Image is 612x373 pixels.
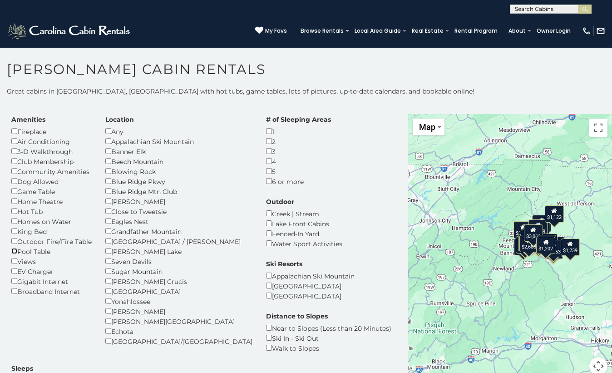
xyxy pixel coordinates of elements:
span: Map [419,122,435,132]
div: [PERSON_NAME] [105,306,252,316]
div: $2,688 [519,235,538,252]
a: Real Estate [407,25,448,37]
div: $2,269 [518,234,537,251]
a: Rental Program [450,25,502,37]
div: Appalachian Ski Mountain [105,136,252,146]
div: [PERSON_NAME][GEOGRAPHIC_DATA] [105,316,252,326]
div: Lake Front Cabins [266,219,342,229]
div: Fenced-In Yard [266,229,342,239]
div: 6 or more [266,176,331,186]
div: Fireplace [11,126,92,136]
label: Outdoor [266,197,294,206]
div: $2,635 [544,242,563,259]
div: Outdoor Fire/Fire Table [11,236,92,246]
div: $3,908 [538,235,557,252]
div: [GEOGRAPHIC_DATA] [266,281,355,291]
div: [GEOGRAPHIC_DATA] / [PERSON_NAME] [105,236,252,246]
div: King Bed [11,226,92,236]
div: $1,122 [545,205,564,223]
div: [PERSON_NAME] [105,196,252,206]
div: 5 [266,166,331,176]
div: 1 [266,126,331,136]
img: White-1-2.png [7,22,133,40]
img: mail-regular-white.png [596,26,605,35]
div: 2 [266,136,331,146]
div: Creek | Stream [266,209,342,219]
div: $1,202 [537,236,556,254]
label: Ski Resorts [266,259,302,269]
a: My Favs [255,26,287,35]
div: Appalachian Ski Mountain [266,271,355,281]
a: Browse Rentals [296,25,348,37]
div: Seven Devils [105,256,252,266]
span: My Favs [265,27,287,35]
div: [GEOGRAPHIC_DATA]/[GEOGRAPHIC_DATA] [105,336,252,346]
div: EV Charger [11,266,92,276]
div: 4 [266,156,331,166]
div: Blue Ridge Pkwy [105,176,252,186]
div: Banner Elk [105,146,252,156]
div: Hot Tub [11,206,92,216]
label: Location [105,115,134,124]
div: [GEOGRAPHIC_DATA] [105,286,252,296]
div: Blue Ridge Mtn Club [105,186,252,196]
div: $2,224 [516,236,535,253]
div: Walk to Slopes [266,343,391,353]
div: Game Table [11,186,92,196]
div: Beech Mountain [105,156,252,166]
div: $1,833 [514,221,533,238]
div: $1,239 [561,239,580,256]
div: $2,305 [520,234,539,251]
a: Local Area Guide [350,25,405,37]
div: Close to Tweetsie [105,206,252,216]
div: Grandfather Mountain [105,226,252,236]
div: 3 [266,146,331,156]
div: $2,082 [514,238,533,255]
a: Owner Login [532,25,575,37]
label: Sleeps [11,364,33,373]
img: phone-regular-white.png [582,26,591,35]
div: [GEOGRAPHIC_DATA] [266,291,355,301]
div: Pool Table [11,246,92,256]
label: Distance to Slopes [266,312,328,321]
div: Any [105,126,252,136]
div: Eagles Nest [105,216,252,226]
div: $1,939 [528,219,548,236]
div: 3-D Walkthrough [11,146,92,156]
a: About [504,25,530,37]
div: Dog Allowed [11,176,92,186]
div: Near to Slopes (Less than 20 Minutes) [266,323,391,333]
button: Change map style [413,119,444,135]
label: # of Sleeping Areas [266,115,331,124]
div: $3,061 [524,224,543,241]
div: Yonahlossee [105,296,252,306]
div: Home Theatre [11,196,92,206]
div: Homes on Water [11,216,92,226]
div: Broadband Internet [11,286,92,296]
div: $2,167 [538,233,558,250]
div: Blowing Rock [105,166,252,176]
button: Toggle fullscreen view [589,119,607,137]
div: Community Amenities [11,166,92,176]
label: Amenities [11,115,45,124]
div: Echota [105,326,252,336]
div: [PERSON_NAME] Lake [105,246,252,256]
div: $2,692 [532,214,551,232]
div: Views [11,256,92,266]
div: $1,153 [544,240,563,257]
div: Air Conditioning [11,136,92,146]
div: Ski In - Ski Out [266,333,391,343]
div: Gigabit Internet [11,276,92,286]
div: Club Membership [11,156,92,166]
div: Water Sport Activities [266,239,342,249]
div: [PERSON_NAME] Crucis [105,276,252,286]
div: Sugar Mountain [105,266,252,276]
